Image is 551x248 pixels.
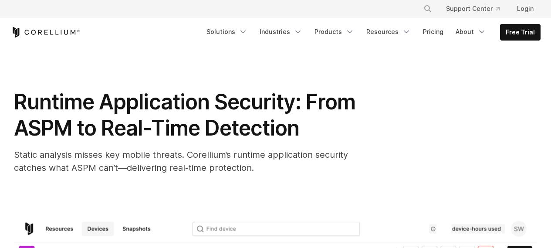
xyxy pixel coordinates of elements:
[510,1,541,17] a: Login
[201,24,541,41] div: Navigation Menu
[254,24,308,40] a: Industries
[500,24,540,40] a: Free Trial
[413,1,541,17] div: Navigation Menu
[418,24,449,40] a: Pricing
[450,24,491,40] a: About
[361,24,416,40] a: Resources
[201,24,253,40] a: Solutions
[14,149,348,173] span: Static analysis misses key mobile threats. Corellium’s runtime application security catches what ...
[11,27,80,37] a: Corellium Home
[309,24,359,40] a: Products
[420,1,436,17] button: Search
[439,1,507,17] a: Support Center
[14,89,355,141] span: Runtime Application Security: From ASPM to Real-Time Detection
